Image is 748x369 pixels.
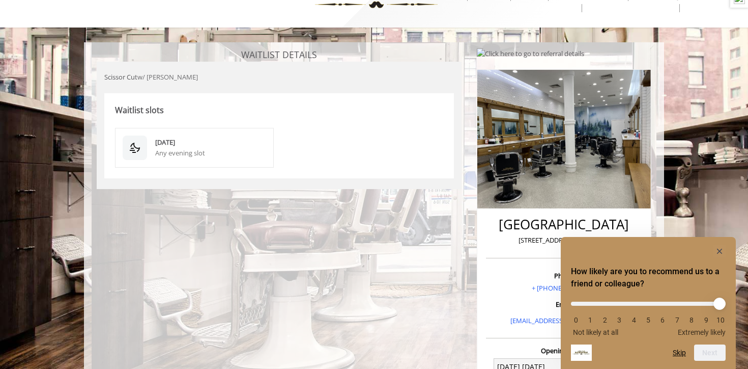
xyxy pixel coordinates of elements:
div: How likely are you to recommend us to a friend or colleague? Select an option from 0 to 10, with ... [571,245,726,361]
div: Waitlist slots [104,93,454,117]
h2: How likely are you to recommend us to a friend or colleague? Select an option from 0 to 10, with ... [571,266,726,290]
li: 10 [715,316,726,324]
div: WAITLIST DETAILS [241,47,317,62]
h3: Opening Hours [486,347,642,354]
li: 3 [614,316,624,324]
li: 4 [629,316,639,324]
img: waitlist slot image [129,142,141,154]
h2: [GEOGRAPHIC_DATA] [488,217,640,232]
a: [EMAIL_ADDRESS][DOMAIN_NAME] [510,316,618,325]
li: 1 [585,316,595,324]
li: 0 [571,316,581,324]
h3: Email [488,301,640,308]
p: [STREET_ADDRESS][US_STATE] [488,235,640,246]
li: 9 [701,316,711,324]
div: Any evening slot [155,148,266,159]
span: Scissor Cut [104,72,137,82]
span: Not likely at all [573,328,618,336]
button: Hide survey [713,245,726,257]
li: 6 [657,316,668,324]
div: [DATE] [155,137,266,148]
a: + [PHONE_NUMBER]. [532,283,596,293]
button: Next question [694,345,726,361]
li: 7 [672,316,682,324]
img: Click here to go to referral details [477,48,584,59]
h3: Phone [488,272,640,279]
div: How likely are you to recommend us to a friend or colleague? Select an option from 0 to 10, with ... [571,294,726,336]
span: w/ [PERSON_NAME] [137,72,198,82]
span: Extremely likely [678,328,726,336]
button: Skip [673,349,686,357]
li: 5 [643,316,653,324]
li: 8 [686,316,697,324]
li: 2 [600,316,610,324]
